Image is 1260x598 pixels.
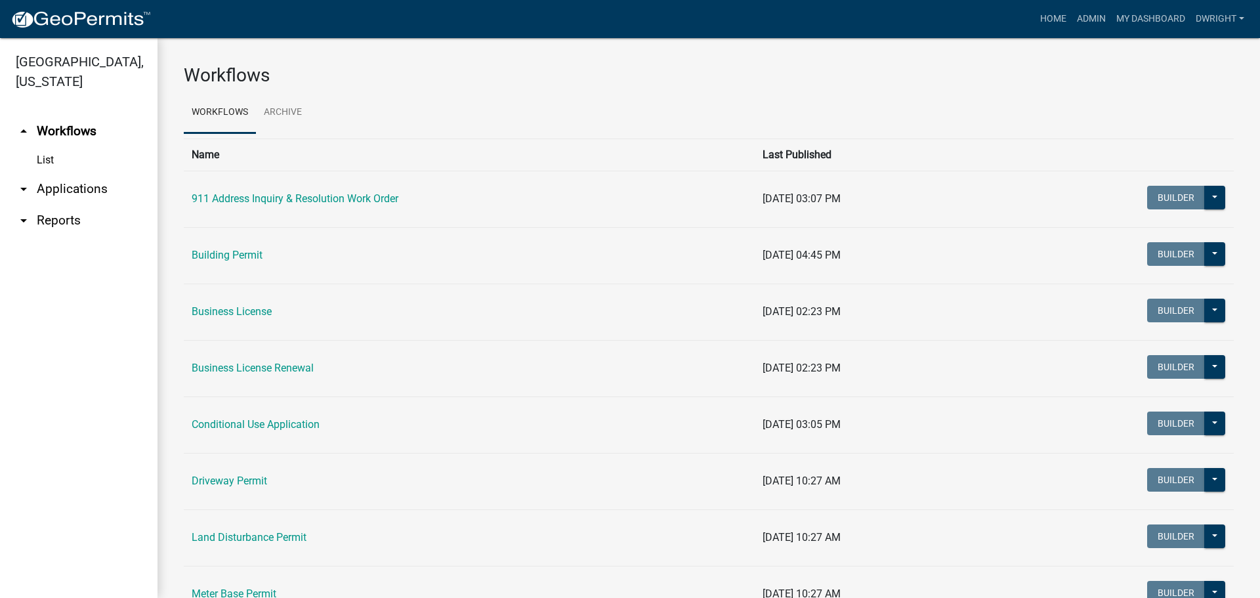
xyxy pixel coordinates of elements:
[763,362,841,374] span: [DATE] 02:23 PM
[763,305,841,318] span: [DATE] 02:23 PM
[763,192,841,205] span: [DATE] 03:07 PM
[763,249,841,261] span: [DATE] 04:45 PM
[192,362,314,374] a: Business License Renewal
[1147,355,1205,379] button: Builder
[763,531,841,544] span: [DATE] 10:27 AM
[1147,412,1205,435] button: Builder
[1190,7,1249,32] a: Dwright
[184,64,1234,87] h3: Workflows
[192,418,320,431] a: Conditional Use Application
[192,192,398,205] a: 911 Address Inquiry & Resolution Work Order
[763,418,841,431] span: [DATE] 03:05 PM
[763,475,841,487] span: [DATE] 10:27 AM
[16,213,31,228] i: arrow_drop_down
[1147,242,1205,266] button: Builder
[755,139,993,171] th: Last Published
[1147,468,1205,492] button: Builder
[192,475,267,487] a: Driveway Permit
[184,139,755,171] th: Name
[184,92,256,134] a: Workflows
[1147,186,1205,209] button: Builder
[256,92,310,134] a: Archive
[192,531,306,544] a: Land Disturbance Permit
[192,305,272,318] a: Business License
[1035,7,1072,32] a: Home
[1111,7,1190,32] a: My Dashboard
[1147,299,1205,322] button: Builder
[1147,524,1205,548] button: Builder
[1072,7,1111,32] a: Admin
[192,249,262,261] a: Building Permit
[16,123,31,139] i: arrow_drop_up
[16,181,31,197] i: arrow_drop_down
